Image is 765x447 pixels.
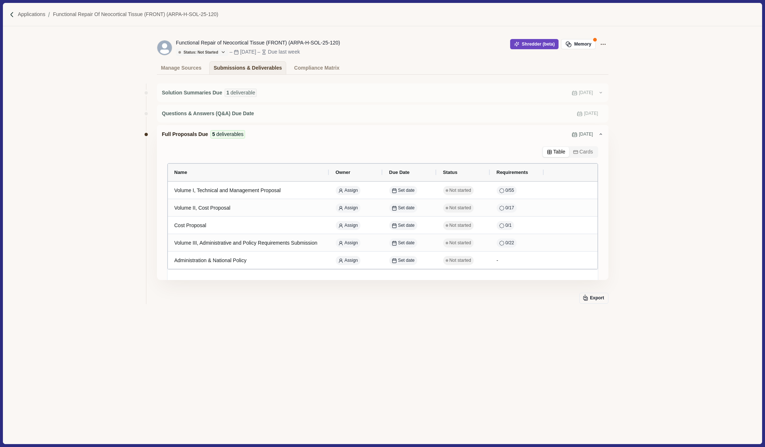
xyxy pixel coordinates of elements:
[45,11,53,18] img: Forward slash icon
[449,222,471,229] span: Not started
[579,293,608,304] button: Export
[157,61,206,74] a: Manage Sources
[505,205,514,211] span: 0 / 17
[389,186,417,195] button: Set date
[543,147,569,157] button: Table
[161,62,201,74] div: Manage Sources
[584,110,598,117] span: [DATE]
[212,131,215,138] span: 5
[336,203,360,213] button: Assign
[226,89,229,97] span: 1
[336,170,350,175] span: Owner
[230,89,255,97] span: deliverable
[389,256,417,265] button: Set date
[240,48,256,56] div: [DATE]
[389,221,417,230] button: Set date
[336,186,360,195] button: Assign
[389,203,417,213] button: Set date
[344,187,358,194] span: Assign
[336,256,360,265] button: Assign
[336,221,360,230] button: Assign
[174,170,187,175] span: Name
[294,62,339,74] div: Compliance Matrix
[290,61,343,74] a: Compliance Matrix
[398,240,415,246] span: Set date
[398,257,415,264] span: Set date
[449,187,471,194] span: Not started
[344,205,358,211] span: Assign
[344,257,358,264] span: Assign
[497,252,537,269] div: -
[174,218,323,233] div: Cost Proposal
[174,253,323,268] div: Administration & National Policy
[18,11,46,18] a: Applications
[344,222,358,229] span: Assign
[178,50,218,55] div: Status: Not Started
[257,48,260,56] div: –
[174,201,323,215] div: Volume II, Cost Proposal
[505,240,514,246] span: 0 / 22
[505,187,514,194] span: 0 / 55
[176,48,228,56] button: Status: Not Started
[389,238,417,248] button: Set date
[162,131,208,138] span: Full Proposals Due
[162,110,254,117] span: Questions & Answers (Q&A) Due Date
[497,170,528,175] span: Requirements
[214,62,282,74] div: Submissions & Deliverables
[176,39,340,47] div: Functional Repair of Neocortical Tissue (FRONT) (ARPA-H-SOL-25-120)
[510,39,559,49] button: Shredder (beta)
[389,170,410,175] span: Due Date
[398,205,415,211] span: Set date
[443,170,458,175] span: Status
[9,11,15,18] img: Forward slash icon
[579,131,593,138] span: [DATE]
[505,222,512,229] span: 0 / 1
[344,240,358,246] span: Assign
[216,131,244,138] span: deliverables
[53,11,218,18] a: Functional Repair of Neocortical Tissue (FRONT) (ARPA-H-SOL-25-120)
[174,236,323,250] div: Volume III, Administrative and Policy Requirements Submission
[230,48,233,56] div: –
[561,39,595,49] button: Memory
[398,222,415,229] span: Set date
[174,183,323,198] div: Volume I, Technical and Management Proposal
[268,48,300,56] div: Due last week
[162,89,222,97] span: Solution Summaries Due
[449,240,471,246] span: Not started
[398,187,415,194] span: Set date
[569,147,597,157] button: Cards
[579,90,593,96] span: [DATE]
[209,61,286,74] a: Submissions & Deliverables
[449,257,471,264] span: Not started
[157,40,172,55] svg: avatar
[449,205,471,211] span: Not started
[336,238,360,248] button: Assign
[598,39,608,49] button: Application Actions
